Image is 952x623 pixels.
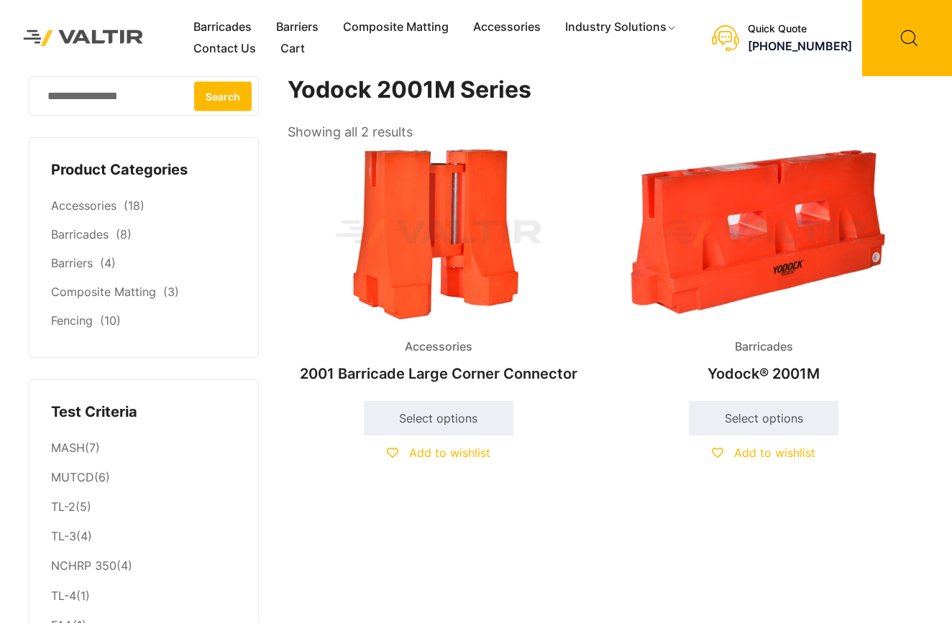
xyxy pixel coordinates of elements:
a: Accessories2001 Barricade Large Corner Connector [288,144,590,389]
li: (4) [51,522,237,552]
a: Cart [268,38,317,60]
a: Barricades [51,227,109,241]
a: NCHRP 350 [51,558,116,573]
li: (7) [51,433,237,463]
a: Select options for “Yodock® 2001M” [689,401,838,435]
span: Add to wishlist [734,446,815,460]
li: (1) [51,581,237,611]
span: (4) [100,256,116,270]
a: [PHONE_NUMBER] [748,39,852,53]
a: Industry Solutions [553,17,689,38]
a: Accessories [461,17,553,38]
h4: Test Criteria [51,402,237,423]
span: (18) [124,198,145,213]
a: Add to wishlist [712,446,815,460]
p: Showing all 2 results [288,120,413,144]
a: Add to wishlist [387,446,490,460]
a: MASH [51,440,85,455]
li: (6) [51,463,237,493]
a: Composite Matting [331,17,461,38]
div: Quick Quote [748,23,852,35]
a: TL-2 [51,499,75,514]
a: Contact Us [181,38,268,60]
a: Accessories [51,198,116,213]
a: Barriers [51,256,93,270]
li: (4) [51,552,237,581]
h2: Yodock® 2001M [613,358,915,389]
span: Add to wishlist [409,446,490,460]
li: (5) [51,493,237,522]
a: Barricades [181,17,264,38]
span: Barricades [724,336,804,358]
a: TL-4 [51,589,76,603]
a: MUTCD [51,470,94,484]
button: Search [194,81,252,111]
a: Composite Matting [51,285,156,299]
span: (10) [100,313,121,328]
h2: 2001 Barricade Large Corner Connector [288,358,590,389]
a: Fencing [51,313,93,328]
a: TL-3 [51,529,76,543]
img: Valtir Rentals [11,17,156,58]
h4: Product Categories [51,160,237,181]
a: Select options for “2001 Barricade Large Corner Connector” [364,401,513,435]
span: (3) [163,285,179,299]
h1: Yodock 2001M Series [288,76,916,104]
span: (8) [116,227,132,241]
a: BarricadesYodock® 2001M [613,144,915,389]
span: Accessories [394,336,483,358]
a: Barriers [264,17,331,38]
